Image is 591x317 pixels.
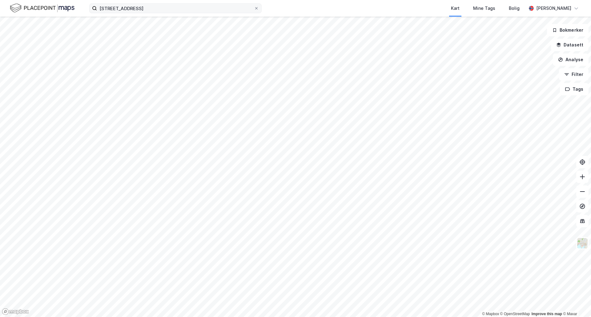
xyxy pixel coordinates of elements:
[577,237,588,249] img: Z
[10,3,74,14] img: logo.f888ab2527a4732fd821a326f86c7f29.svg
[559,68,589,81] button: Filter
[547,24,589,36] button: Bokmerker
[482,312,499,316] a: Mapbox
[509,5,520,12] div: Bolig
[473,5,495,12] div: Mine Tags
[553,53,589,66] button: Analyse
[97,4,254,13] input: Søk på adresse, matrikkel, gårdeiere, leietakere eller personer
[2,308,29,315] a: Mapbox homepage
[532,312,562,316] a: Improve this map
[536,5,571,12] div: [PERSON_NAME]
[560,83,589,95] button: Tags
[560,287,591,317] iframe: Chat Widget
[551,39,589,51] button: Datasett
[500,312,530,316] a: OpenStreetMap
[451,5,460,12] div: Kart
[560,287,591,317] div: Kontrollprogram for chat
